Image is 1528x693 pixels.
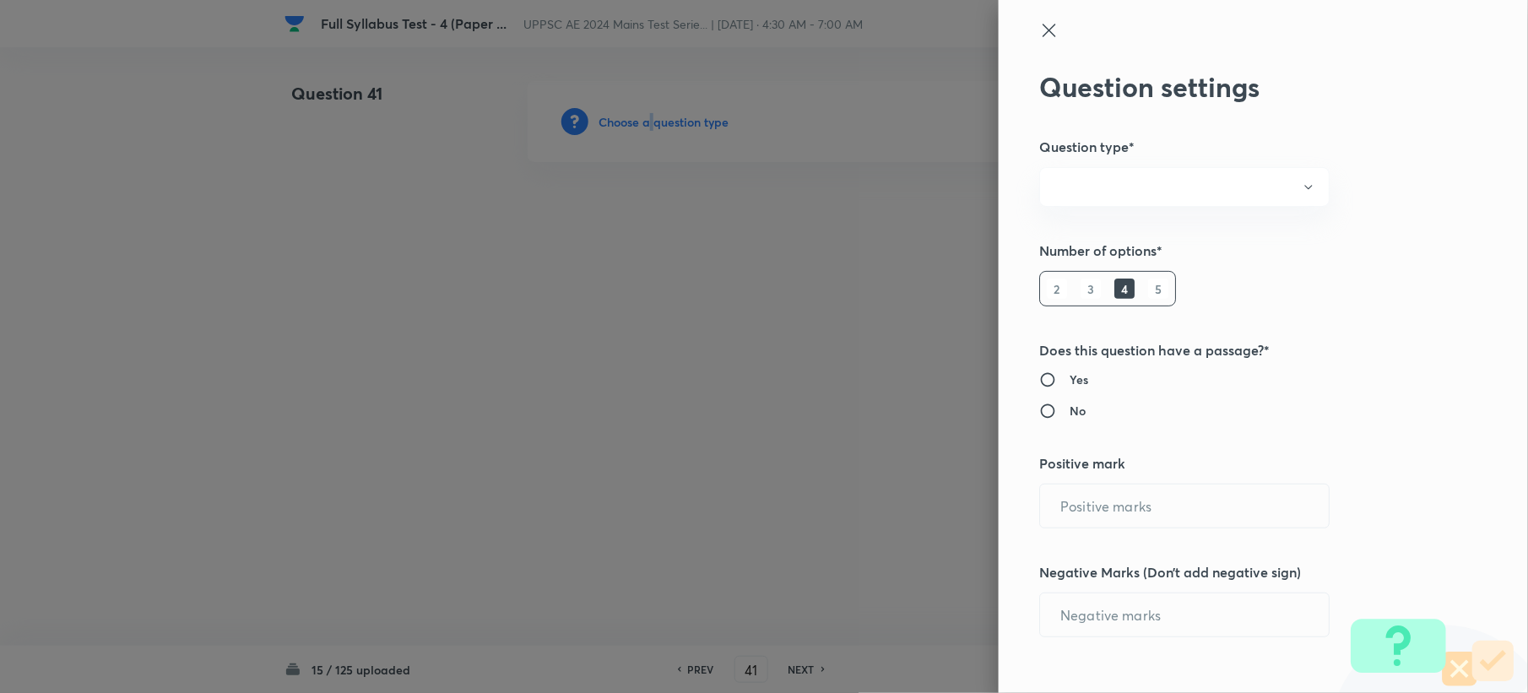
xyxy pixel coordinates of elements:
[1114,279,1135,299] h6: 4
[1040,593,1329,636] input: Negative marks
[1040,485,1329,528] input: Positive marks
[1081,279,1101,299] h6: 3
[1039,340,1431,360] h5: Does this question have a passage?*
[1039,562,1431,582] h5: Negative Marks (Don’t add negative sign)
[1039,453,1431,474] h5: Positive mark
[1070,402,1086,420] h6: No
[1047,279,1067,299] h6: 2
[1070,371,1088,388] h6: Yes
[1039,241,1431,261] h5: Number of options*
[1148,279,1168,299] h6: 5
[1039,71,1431,103] h2: Question settings
[1039,137,1431,157] h5: Question type*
